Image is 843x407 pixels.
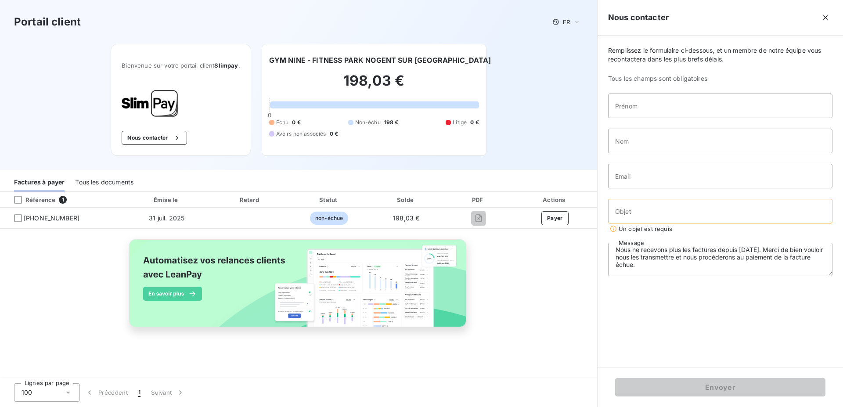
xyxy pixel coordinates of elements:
span: 0 € [330,130,338,138]
div: Référence [7,196,55,204]
div: Actions [515,195,595,204]
span: 100 [22,388,32,397]
span: Échu [276,119,289,126]
div: Tous les documents [75,173,133,191]
h6: GYM NINE - FITNESS PARK NOGENT SUR [GEOGRAPHIC_DATA] [269,55,491,65]
div: Émise le [125,195,209,204]
h2: 198,03 € [269,72,479,98]
span: Slimpay [214,62,238,69]
button: Suivant [146,383,190,402]
h3: Portail client [14,14,81,30]
h5: Nous contacter [608,11,669,24]
div: Factures à payer [14,173,65,191]
span: Bienvenue sur votre portail client . [122,62,240,69]
span: FR [563,18,570,25]
button: Précédent [80,383,133,402]
button: Nous contacter [122,131,187,145]
button: Envoyer [615,378,825,396]
button: Payer [541,211,569,225]
img: banner [121,234,476,342]
span: 31 juil. 2025 [149,214,184,222]
span: non-échue [310,212,348,225]
button: 1 [133,383,146,402]
span: 0 [268,112,271,119]
span: 1 [59,196,67,204]
span: 1 [138,388,140,397]
span: 198,03 € [393,214,419,222]
span: Non-échu [355,119,381,126]
input: placeholder [608,199,832,223]
div: Statut [292,195,367,204]
span: Un objet est requis [619,225,672,232]
span: 198 € [384,119,399,126]
div: Retard [212,195,288,204]
span: [PHONE_NUMBER] [24,214,79,223]
span: Avoirs non associés [276,130,326,138]
img: Company logo [122,90,178,117]
input: placeholder [608,129,832,153]
span: 0 € [470,119,479,126]
span: Litige [453,119,467,126]
input: placeholder [608,94,832,118]
textarea: Bonjour, Nous ne recevons plus les factures depuis [DATE]. Merci de bien vouloir nous les transme... [608,243,832,276]
span: Tous les champs sont obligatoires [608,74,832,83]
input: placeholder [608,164,832,188]
div: Solde [370,195,443,204]
div: PDF [446,195,511,204]
span: 0 € [292,119,300,126]
span: Remplissez le formulaire ci-dessous, et un membre de notre équipe vous recontactera dans les plus... [608,46,832,64]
